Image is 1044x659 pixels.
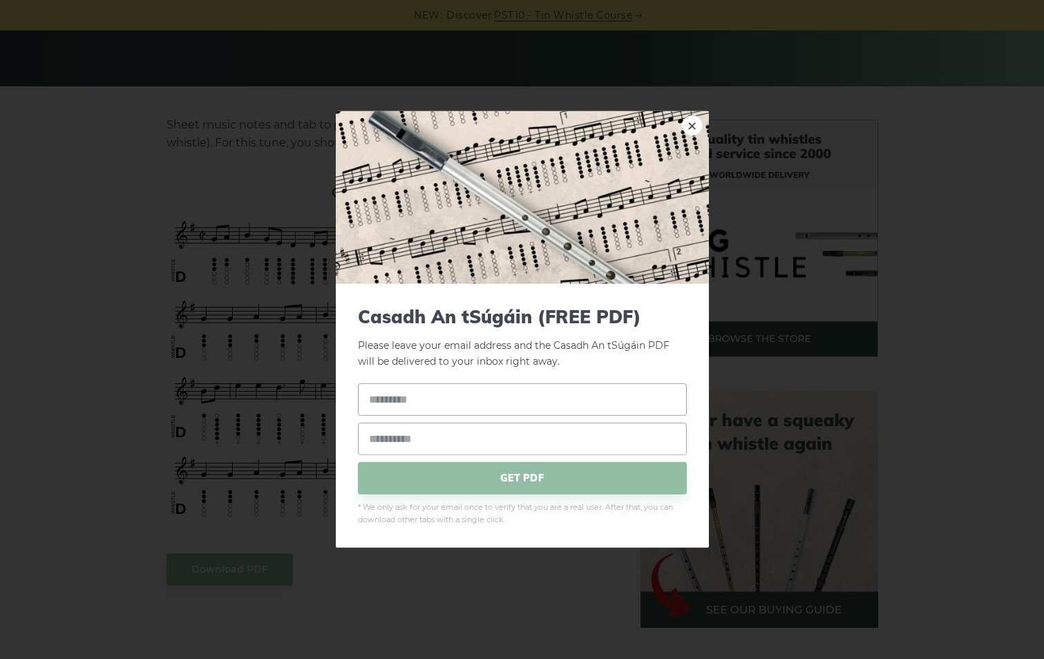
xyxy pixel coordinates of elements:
[682,115,703,136] a: ×
[358,501,687,526] span: * We only ask for your email once to verify that you are a real user. After that, you can downloa...
[336,111,709,284] img: Tin Whistle Tab Preview
[358,306,687,327] span: Casadh An tSúgáin (FREE PDF)
[358,306,687,370] p: Please leave your email address and the Casadh An tSúgáin PDF will be delivered to your inbox rig...
[358,461,687,494] span: GET PDF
